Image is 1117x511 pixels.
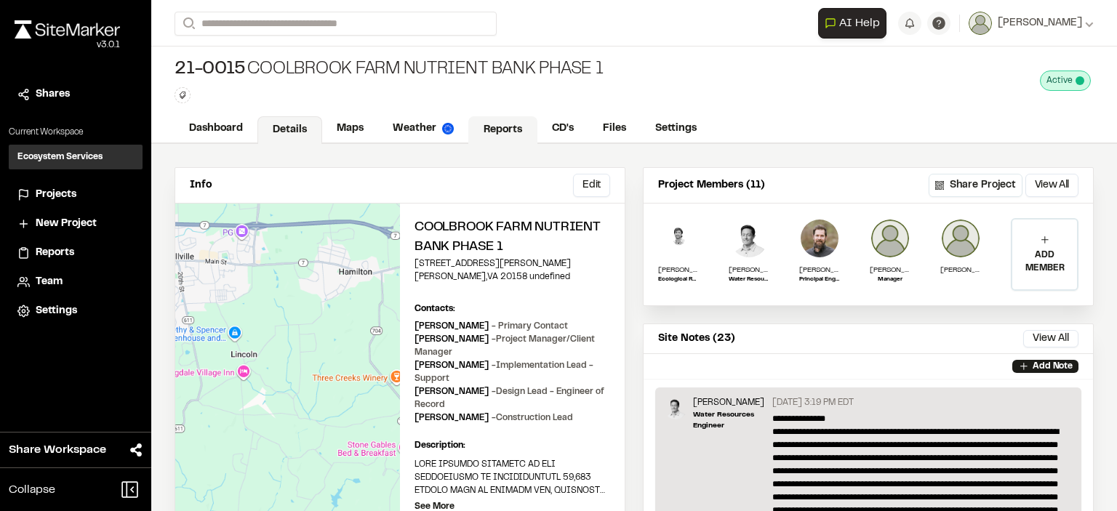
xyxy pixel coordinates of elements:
[729,275,769,284] p: Water Resources Engineer
[322,115,378,142] a: Maps
[175,115,257,142] a: Dashboard
[818,8,886,39] button: Open AI Assistant
[929,174,1022,197] button: Share Project
[772,396,854,409] p: [DATE] 3:19 PM EDT
[175,58,604,81] div: Coolbrook Farm Nutrient Bank Phase 1
[442,123,454,134] img: precipai.png
[1012,249,1077,275] p: ADD MEMBER
[415,362,593,382] span: - Implementation Lead - Support
[415,388,604,409] span: - Design Lead - Engineer of Record
[693,396,766,409] p: [PERSON_NAME]
[17,86,134,102] a: Shares
[1076,76,1084,85] span: This project is active and counting against your active project count.
[492,414,573,422] span: - Construction Lead
[969,12,1094,35] button: [PERSON_NAME]
[190,177,212,193] p: Info
[729,218,769,259] img: Alex Lucado
[658,218,699,259] img: Kyle Ashmun
[378,115,468,142] a: Weather
[36,245,74,261] span: Reports
[415,218,610,257] h2: Coolbrook Farm Nutrient Bank Phase 1
[729,265,769,275] p: [PERSON_NAME]
[15,20,120,39] img: rebrand.png
[1023,330,1078,347] button: View All
[969,12,992,35] img: User
[175,87,191,103] button: Edit Tags
[658,177,765,193] p: Project Members (11)
[870,265,910,275] p: [PERSON_NAME]
[415,270,610,283] p: [PERSON_NAME] , VA 20158 undefined
[415,411,573,425] p: [PERSON_NAME]
[468,116,537,144] a: Reports
[799,265,840,275] p: [PERSON_NAME]
[1025,174,1078,197] button: View All
[537,115,588,142] a: CD's
[15,39,120,52] div: Oh geez...please don't...
[175,12,201,36] button: Search
[664,396,687,419] img: Alex Lucado
[17,274,134,290] a: Team
[573,174,610,197] button: Edit
[415,336,595,356] span: - Project Manager/Client Manager
[17,150,103,164] h3: Ecosystem Services
[839,15,880,32] span: AI Help
[658,275,699,284] p: Ecological Restoration Specialist
[36,187,76,203] span: Projects
[658,265,699,275] p: [PERSON_NAME]
[257,116,322,144] a: Details
[1046,74,1073,87] span: Active
[415,458,610,497] p: LORE IPSUMDO SITAMETC AD ELI SEDDOEIUSMO TE INCIDIDUNTUTL 59,683 ETDOLO MAGN AL ENIMADM VEN, QUIS...
[415,320,568,333] p: [PERSON_NAME]
[1040,71,1091,91] div: This project is active and counting against your active project count.
[36,274,63,290] span: Team
[492,323,568,330] span: - Primary Contact
[940,218,981,259] img: Chris Sizemore
[415,359,610,385] p: [PERSON_NAME]
[658,331,735,347] p: Site Notes (23)
[415,439,610,452] p: Description:
[415,302,455,315] p: Contacts:
[641,115,711,142] a: Settings
[415,385,610,411] p: [PERSON_NAME]
[940,265,981,275] p: [PERSON_NAME]
[588,115,641,142] a: Files
[17,245,134,261] a: Reports
[870,275,910,284] p: Manager
[870,218,910,259] img: Jon Roller
[9,481,55,499] span: Collapse
[799,275,840,284] p: Principal Engineer
[17,216,134,232] a: New Project
[818,8,892,39] div: Open AI Assistant
[9,441,106,459] span: Share Workspace
[17,187,134,203] a: Projects
[36,303,77,319] span: Settings
[36,86,70,102] span: Shares
[415,257,610,270] p: [STREET_ADDRESS][PERSON_NAME]
[9,126,143,139] p: Current Workspace
[36,216,97,232] span: New Project
[1033,360,1073,373] p: Add Note
[175,58,244,81] span: 21-0015
[799,218,840,259] img: Kip Mumaw
[693,409,766,431] p: Water Resources Engineer
[998,15,1082,31] span: [PERSON_NAME]
[17,303,134,319] a: Settings
[415,333,610,359] p: [PERSON_NAME]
